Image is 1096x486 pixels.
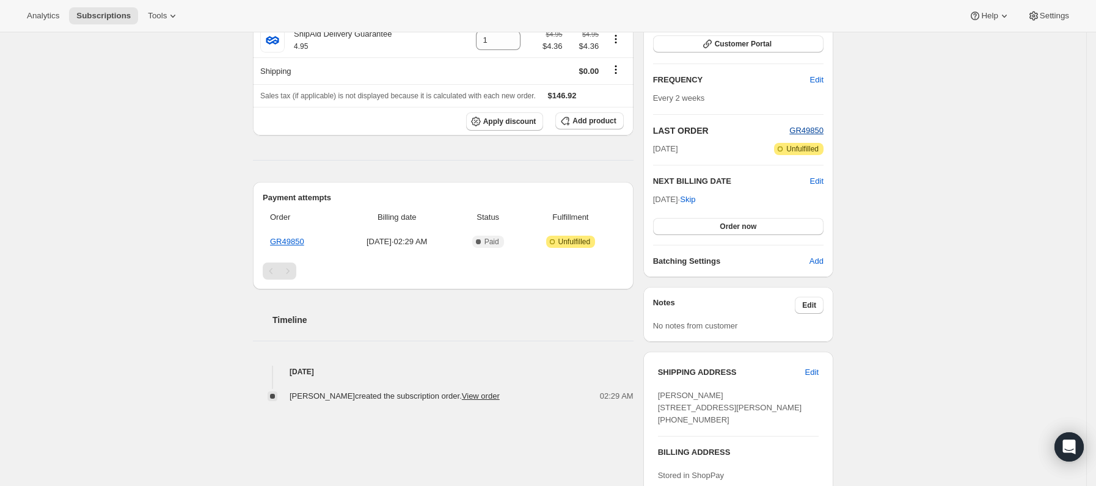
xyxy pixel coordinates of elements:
span: Billing date [343,211,451,223]
span: Help [981,11,998,21]
h2: NEXT BILLING DATE [653,175,810,187]
button: Settings [1020,7,1076,24]
button: Shipping actions [606,63,626,76]
span: [PERSON_NAME] [STREET_ADDRESS][PERSON_NAME] [PHONE_NUMBER] [658,391,802,424]
th: Shipping [253,57,472,84]
span: Unfulfilled [786,144,819,154]
span: Paid [484,237,499,247]
button: Apply discount [466,112,544,131]
span: Tools [148,11,167,21]
span: Unfulfilled [558,237,591,247]
span: Edit [802,300,816,310]
span: Add product [572,116,616,126]
button: Edit [795,297,824,314]
button: Order now [653,218,824,235]
span: [DATE] · [653,195,696,204]
span: 02:29 AM [600,390,634,402]
a: View order [462,391,500,401]
span: Skip [680,194,695,206]
small: $4.95 [582,31,599,38]
nav: Pagination [263,263,624,280]
span: $0.00 [579,67,599,76]
div: ShipAid Delivery Guarantee [285,28,392,53]
h2: Payment attempts [263,192,624,204]
h2: LAST ORDER [653,125,790,137]
span: Status [458,211,517,223]
span: Stored in ShopPay [658,471,724,480]
button: Customer Portal [653,35,824,53]
span: Order now [720,222,756,231]
button: Skip [673,190,703,209]
span: Customer Portal [715,39,772,49]
span: [PERSON_NAME] created the subscription order. [290,391,500,401]
button: Product actions [606,32,626,46]
h3: BILLING ADDRESS [658,446,819,459]
h4: [DATE] [253,366,634,378]
span: Sales tax (if applicable) is not displayed because it is calculated with each new order. [260,92,536,100]
small: $4.95 [546,31,562,38]
span: Edit [810,74,824,86]
h3: Notes [653,297,795,314]
span: Analytics [27,11,59,21]
span: No notes from customer [653,321,738,330]
span: [DATE] [653,143,678,155]
th: Order [263,204,339,231]
small: 4.95 [294,42,308,51]
button: Subscriptions [69,7,138,24]
h2: FREQUENCY [653,74,810,86]
button: Edit [810,175,824,187]
button: Add [802,252,831,271]
span: [DATE] · 02:29 AM [343,236,451,248]
span: Add [809,255,824,267]
button: Add product [555,112,623,129]
div: Open Intercom Messenger [1054,432,1084,462]
h2: Timeline [272,314,634,326]
span: Subscriptions [76,11,131,21]
span: Every 2 weeks [653,93,705,103]
span: $4.36 [570,40,599,53]
h6: Batching Settings [653,255,809,267]
button: Analytics [20,7,67,24]
a: GR49850 [270,237,304,246]
span: Fulfillment [525,211,616,223]
button: Help [962,7,1017,24]
span: Settings [1040,11,1069,21]
button: Edit [803,70,831,90]
button: Edit [798,363,826,382]
span: $146.92 [548,91,577,100]
span: $4.36 [543,40,563,53]
h3: SHIPPING ADDRESS [658,366,805,379]
button: GR49850 [789,125,824,137]
button: Tools [141,7,186,24]
a: GR49850 [789,126,824,135]
span: Edit [805,366,819,379]
span: Apply discount [483,117,536,126]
